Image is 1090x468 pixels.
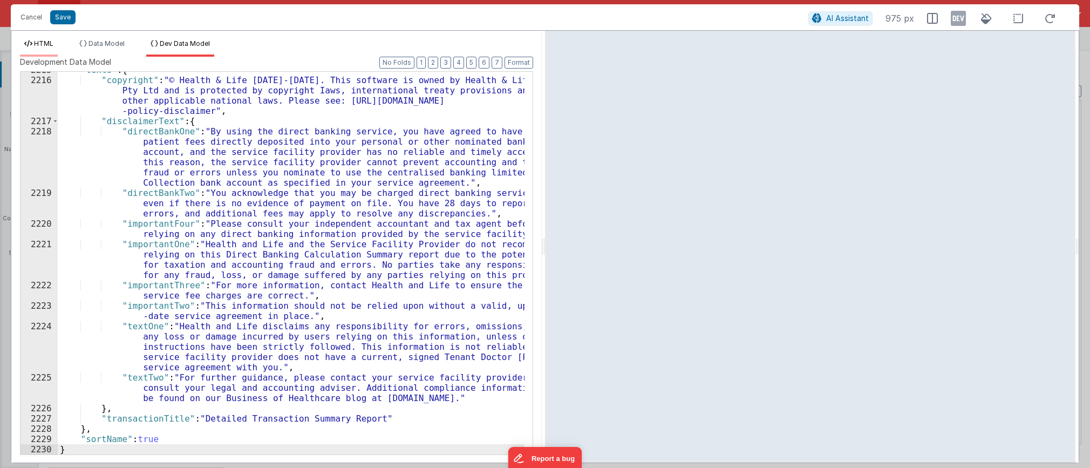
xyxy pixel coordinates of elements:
button: 4 [453,57,464,69]
button: Save [50,10,76,24]
div: 2220 [21,219,58,239]
button: No Folds [379,57,414,69]
div: 2227 [21,413,58,424]
div: 2230 [21,444,58,455]
button: Cancel [15,10,47,25]
button: 7 [492,57,502,69]
button: 6 [479,57,489,69]
div: 2224 [21,321,58,372]
span: Data Model [88,39,125,48]
button: 2 [428,57,438,69]
span: Development Data Model [20,57,111,67]
span: HTML [34,39,53,48]
span: 975 px [885,12,914,25]
button: AI Assistant [808,11,873,25]
button: 1 [417,57,426,69]
div: 2229 [21,434,58,444]
div: 2219 [21,188,58,219]
button: 5 [466,57,476,69]
span: Dev Data Model [160,39,210,48]
button: 3 [440,57,451,69]
div: 2222 [21,280,58,301]
div: 2221 [21,239,58,280]
div: 2228 [21,424,58,434]
div: 2217 [21,116,58,126]
div: 2226 [21,403,58,413]
div: 2225 [21,372,58,403]
button: Format [505,57,533,69]
div: 2223 [21,301,58,321]
div: 2218 [21,126,58,188]
div: 2216 [21,75,58,116]
span: AI Assistant [826,13,869,23]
